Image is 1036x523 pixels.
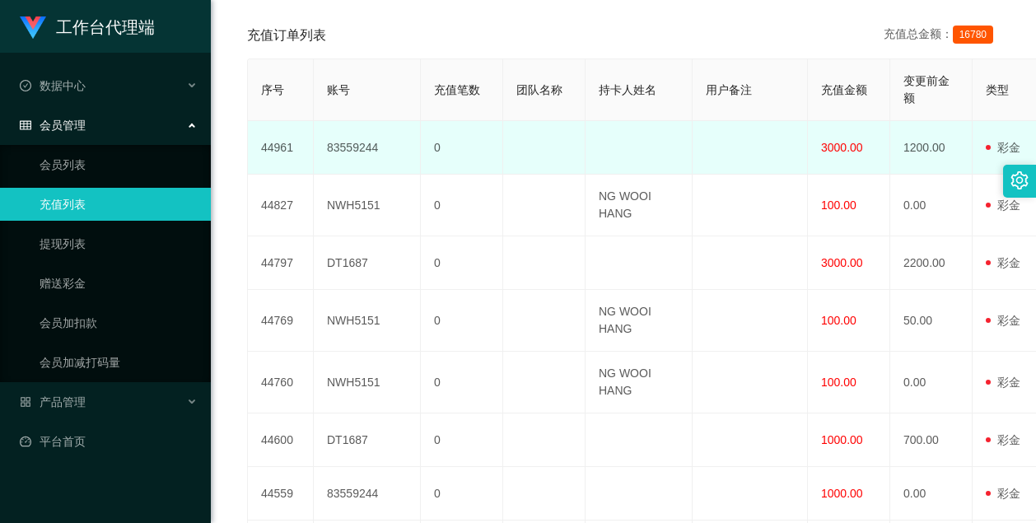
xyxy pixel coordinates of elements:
td: 0 [421,121,503,175]
h1: 工作台代理端 [56,1,155,54]
td: NG WOOI HANG [586,290,693,352]
span: 3000.00 [821,256,863,269]
td: NWH5151 [314,175,421,236]
span: 数据中心 [20,79,86,92]
td: 1200.00 [890,121,973,175]
span: 产品管理 [20,395,86,409]
td: 44827 [248,175,314,236]
td: 0 [421,290,503,352]
td: 44961 [248,121,314,175]
span: 彩金 [986,141,1020,154]
i: 图标: check-circle-o [20,80,31,91]
i: 图标: table [20,119,31,131]
td: NWH5151 [314,352,421,413]
a: 会员加减打码量 [40,346,198,379]
span: 彩金 [986,376,1020,389]
td: 0.00 [890,467,973,521]
span: 16780 [953,26,993,44]
td: 83559244 [314,121,421,175]
span: 充值订单列表 [247,26,326,45]
td: 44769 [248,290,314,352]
td: 50.00 [890,290,973,352]
a: 会员列表 [40,148,198,181]
span: 彩金 [986,314,1020,327]
td: 0.00 [890,175,973,236]
td: 83559244 [314,467,421,521]
div: 充值总金额： [884,26,1000,45]
td: 44797 [248,236,314,290]
span: 充值金额 [821,83,867,96]
span: 会员管理 [20,119,86,132]
td: 44600 [248,413,314,467]
td: 0 [421,413,503,467]
td: NG WOOI HANG [586,352,693,413]
td: 44760 [248,352,314,413]
td: 0.00 [890,352,973,413]
span: 彩金 [986,487,1020,500]
span: 变更前金额 [903,74,950,105]
a: 工作台代理端 [20,20,155,33]
span: 100.00 [821,314,856,327]
span: 1000.00 [821,433,863,446]
td: NWH5151 [314,290,421,352]
td: 700.00 [890,413,973,467]
td: 2200.00 [890,236,973,290]
td: DT1687 [314,236,421,290]
a: 提现列表 [40,227,198,260]
td: 0 [421,467,503,521]
span: 3000.00 [821,141,863,154]
span: 序号 [261,83,284,96]
span: 彩金 [986,433,1020,446]
span: 彩金 [986,256,1020,269]
a: 充值列表 [40,188,198,221]
span: 充值笔数 [434,83,480,96]
span: 用户备注 [706,83,752,96]
td: 0 [421,236,503,290]
td: NG WOOI HANG [586,175,693,236]
span: 持卡人姓名 [599,83,656,96]
a: 会员加扣款 [40,306,198,339]
i: 图标: setting [1010,171,1029,189]
td: 44559 [248,467,314,521]
span: 团队名称 [516,83,562,96]
a: 赠送彩金 [40,267,198,300]
img: logo.9652507e.png [20,16,46,40]
span: 100.00 [821,198,856,212]
i: 图标: appstore-o [20,396,31,408]
a: 图标: dashboard平台首页 [20,425,198,458]
span: 账号 [327,83,350,96]
span: 100.00 [821,376,856,389]
span: 彩金 [986,198,1020,212]
td: 0 [421,175,503,236]
span: 类型 [986,83,1009,96]
td: 0 [421,352,503,413]
span: 1000.00 [821,487,863,500]
td: DT1687 [314,413,421,467]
